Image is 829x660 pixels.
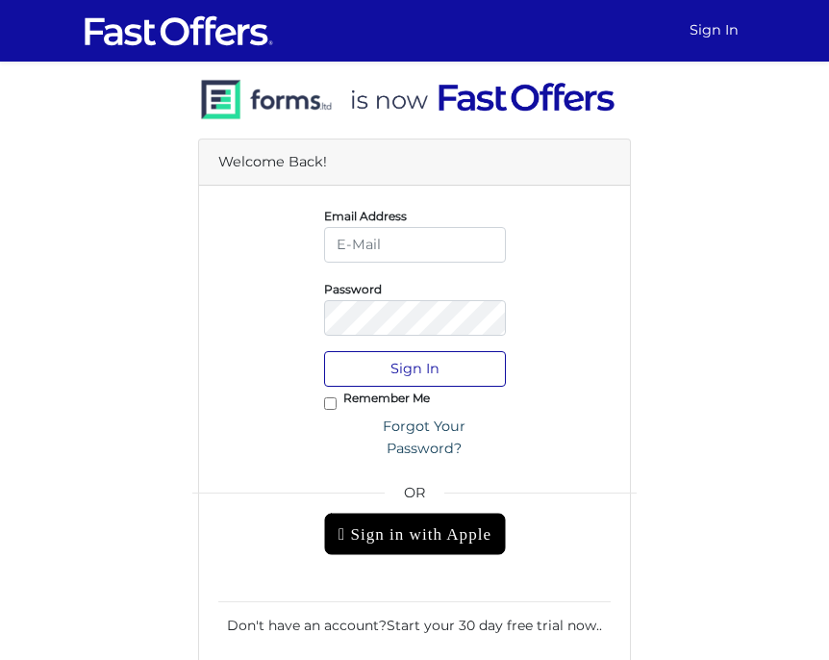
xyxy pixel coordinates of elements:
span: OR [324,482,506,513]
button: Sign In [324,351,506,387]
div: Don't have an account? . [218,601,611,636]
label: Password [324,287,382,292]
div: Welcome Back! [199,140,630,186]
label: Remember Me [343,395,430,400]
div: Sign in with Apple [324,513,506,555]
a: Start your 30 day free trial now. [387,617,599,634]
input: E-Mail [324,227,506,263]
a: Sign In [682,12,746,49]
label: Email Address [324,214,407,218]
a: Forgot Your Password? [343,409,506,467]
